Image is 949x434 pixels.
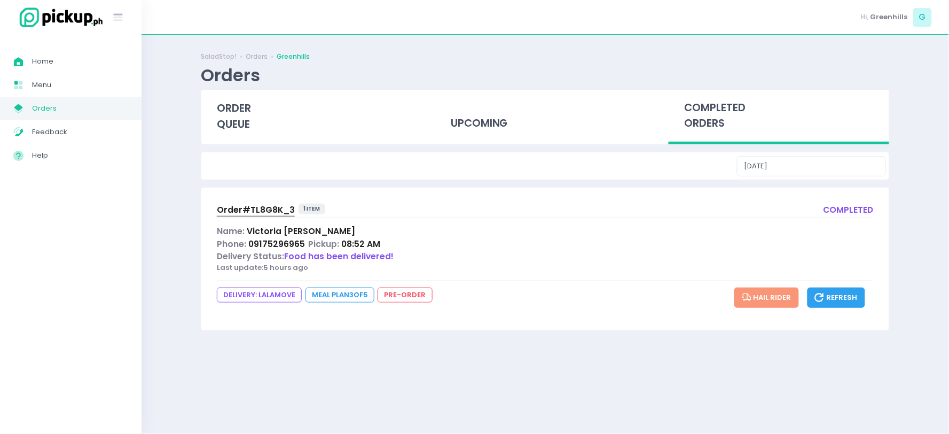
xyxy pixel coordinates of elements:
[815,292,858,303] span: Refresh
[263,262,308,273] span: 5 hours ago
[32,149,128,162] span: Help
[201,52,237,61] a: SaladStop!
[309,238,340,250] span: Pickup:
[742,292,791,303] span: Hail Rider
[861,12,869,22] span: Hi,
[435,90,656,142] div: upcoming
[807,288,865,308] button: Refresh
[32,125,128,139] span: Feedback
[217,288,302,303] span: DELIVERY: lalamove
[246,52,268,61] a: Orders
[217,101,251,131] span: order queue
[217,226,245,237] span: Name:
[342,238,381,250] span: 08:52 AM
[217,204,295,218] a: Order#TL8G8K_3
[217,262,263,273] span: Last update:
[823,204,874,218] div: completed
[305,288,374,303] span: Meal Plan 3 of 5
[669,90,889,145] div: completed orders
[247,226,355,237] span: Victoria [PERSON_NAME]
[299,204,326,214] span: 1 item
[284,251,394,262] span: Food has been delivered!
[378,288,432,303] span: pre-order
[217,238,246,250] span: Phone:
[870,12,908,22] span: Greenhills
[277,52,310,61] a: Greenhills
[734,288,799,308] button: Hail Rider
[32,102,128,115] span: Orders
[13,6,104,29] img: logo
[913,8,932,27] span: G
[201,65,260,86] div: Orders
[217,251,284,262] span: Delivery Status:
[32,55,128,68] span: Home
[217,204,295,215] span: Order# TL8G8K_3
[248,238,305,250] span: 09175296965
[32,78,128,92] span: Menu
